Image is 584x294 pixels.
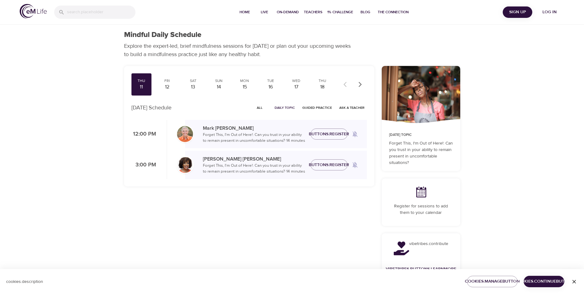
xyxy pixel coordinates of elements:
[378,9,409,15] span: The Connection
[535,6,564,18] button: Log in
[529,278,559,285] span: cookies.continueButton
[177,126,193,142] img: Mark_Pirtle-min.jpg
[211,78,227,84] div: Sun
[134,78,149,84] div: Thu
[67,6,135,19] input: search.placeholder
[203,163,306,175] p: Forget This, I'm Out of Here!: Can you trust in your ability to remain present in uncomfortable s...
[389,132,453,138] p: [DATE] Topic
[237,84,252,91] div: 15
[237,9,252,15] span: Home
[20,4,47,18] img: logo
[537,8,562,16] span: Log in
[124,42,355,59] p: Explore the expert-led, brief mindfulness sessions for [DATE] or plan out your upcoming weeks to ...
[302,105,332,111] span: Guided Practice
[311,159,348,171] button: buttons.register
[257,9,272,15] span: Live
[289,78,304,84] div: Wed
[315,84,330,91] div: 18
[134,84,149,91] div: 11
[185,84,201,91] div: 13
[263,84,278,91] div: 16
[203,125,306,132] p: Mark [PERSON_NAME]
[392,265,450,273] span: vibetribes.buttons.learnMore
[327,9,353,15] span: 1% Challenge
[524,276,564,287] button: cookies.continueButton
[272,103,297,112] button: Daily Topic
[309,161,349,169] span: buttons.register
[185,78,201,84] div: Sat
[337,103,367,112] button: Ask a Teacher
[472,278,513,285] span: cookies.manageButton
[309,130,349,138] span: buttons.register
[348,127,362,141] span: Remind me when a class goes live every Thursday at 12:00 PM
[348,157,362,172] span: Remind me when a class goes live every Thursday at 3:00 PM
[131,104,171,112] p: [DATE] Schedule
[131,161,156,169] p: 3:00 PM
[389,203,453,216] p: Register for sessions to add them to your calendar
[339,105,364,111] span: Ask a Teacher
[211,84,227,91] div: 14
[277,9,299,15] span: On-Demand
[250,103,270,112] button: All
[503,6,532,18] button: Sign Up
[203,155,306,163] p: [PERSON_NAME] [PERSON_NAME]
[467,276,518,287] button: cookies.manageButton
[177,157,193,173] img: Janet_Jackson-min.jpg
[300,103,334,112] button: Guided Practice
[304,9,322,15] span: Teachers
[289,84,304,91] div: 17
[275,105,295,111] span: Daily Topic
[159,84,175,91] div: 12
[237,78,252,84] div: Mon
[389,263,453,275] a: vibetribes.buttons.learnMore
[315,78,330,84] div: Thu
[505,8,530,16] span: Sign Up
[159,78,175,84] div: Fri
[358,9,373,15] span: Blog
[131,130,156,138] p: 12:00 PM
[203,132,306,144] p: Forget This, I'm Out of Here!: Can you trust in your ability to remain present in uncomfortable s...
[263,78,278,84] div: Tue
[409,241,448,256] p: vibetribes.contribute
[124,31,201,39] h1: Mindful Daily Schedule
[311,129,348,140] button: buttons.register
[389,140,453,166] p: Forget This, I'm Out of Here!: Can you trust in your ability to remain present in uncomfortable s...
[252,105,267,111] span: All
